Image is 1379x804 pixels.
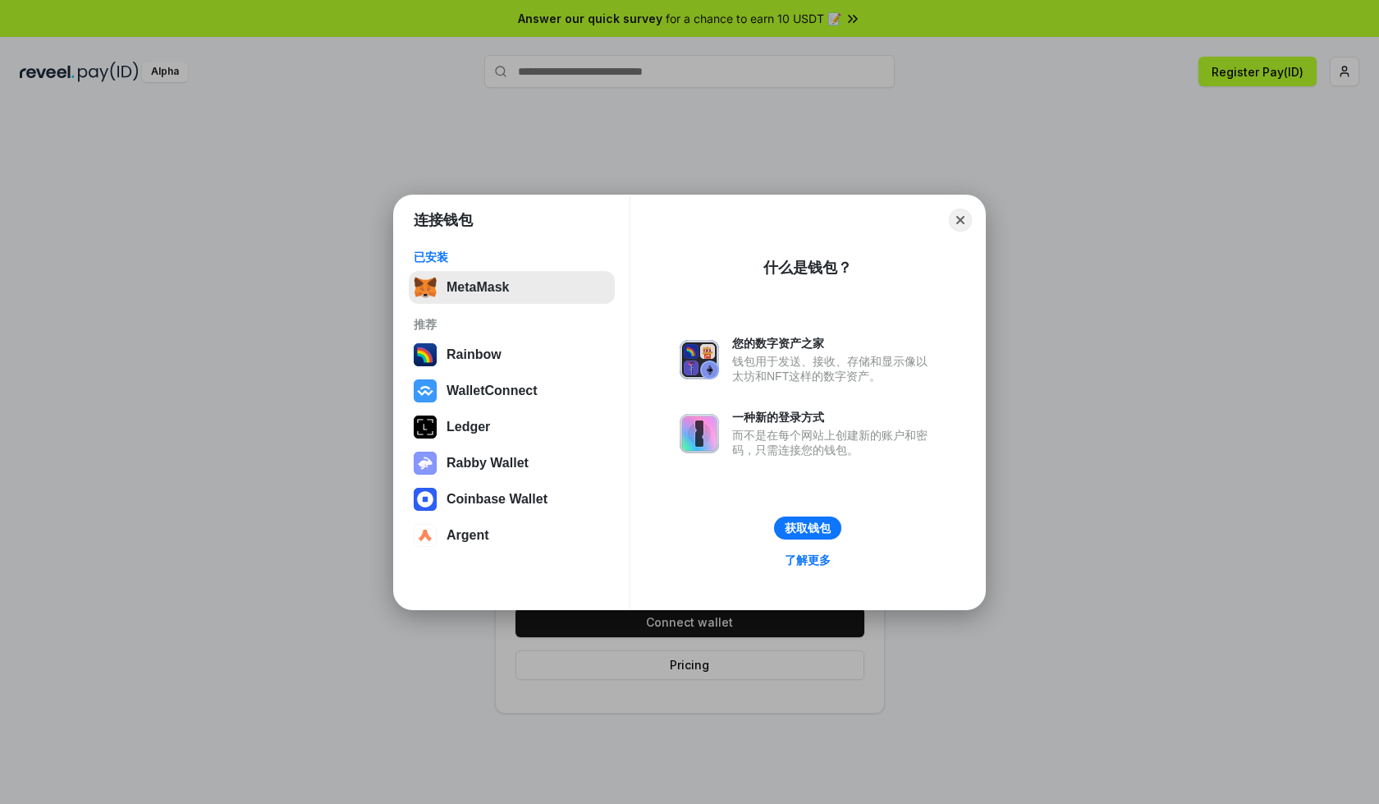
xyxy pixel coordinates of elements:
[785,553,831,567] div: 了解更多
[409,483,615,516] button: Coinbase Wallet
[414,317,610,332] div: 推荐
[409,271,615,304] button: MetaMask
[447,456,529,471] div: Rabby Wallet
[447,384,538,398] div: WalletConnect
[414,488,437,511] img: svg+xml,%3Csvg%20width%3D%2228%22%20height%3D%2228%22%20viewBox%3D%220%200%2028%2028%22%20fill%3D...
[409,519,615,552] button: Argent
[414,379,437,402] img: svg+xml,%3Csvg%20width%3D%2228%22%20height%3D%2228%22%20viewBox%3D%220%200%2028%2028%22%20fill%3D...
[414,276,437,299] img: svg+xml,%3Csvg%20fill%3D%22none%22%20height%3D%2233%22%20viewBox%3D%220%200%2035%2033%22%20width%...
[732,354,936,384] div: 钱包用于发送、接收、存储和显示像以太坊和NFT这样的数字资产。
[732,410,936,425] div: 一种新的登录方式
[414,250,610,264] div: 已安装
[732,428,936,457] div: 而不是在每个网站上创建新的账户和密码，只需连接您的钱包。
[414,210,473,230] h1: 连接钱包
[447,492,547,507] div: Coinbase Wallet
[447,528,489,543] div: Argent
[763,258,852,278] div: 什么是钱包？
[414,343,437,366] img: svg+xml,%3Csvg%20width%3D%22120%22%20height%3D%22120%22%20viewBox%3D%220%200%20120%20120%22%20fil...
[680,414,719,453] img: svg+xml,%3Csvg%20xmlns%3D%22http%3A%2F%2Fwww.w3.org%2F2000%2Fsvg%22%20fill%3D%22none%22%20viewBox...
[414,416,437,439] img: svg+xml,%3Csvg%20xmlns%3D%22http%3A%2F%2Fwww.w3.org%2F2000%2Fsvg%22%20width%3D%2228%22%20height%3...
[409,447,615,480] button: Rabby Wallet
[774,517,841,540] button: 获取钱包
[949,209,972,232] button: Close
[447,347,502,362] div: Rainbow
[414,452,437,475] img: svg+xml,%3Csvg%20xmlns%3D%22http%3A%2F%2Fwww.w3.org%2F2000%2Fsvg%22%20fill%3D%22none%22%20viewBox...
[680,340,719,379] img: svg+xml,%3Csvg%20xmlns%3D%22http%3A%2F%2Fwww.w3.org%2F2000%2Fsvg%22%20fill%3D%22none%22%20viewBox...
[785,521,831,535] div: 获取钱包
[414,524,437,547] img: svg+xml,%3Csvg%20width%3D%2228%22%20height%3D%2228%22%20viewBox%3D%220%200%2028%2028%22%20fill%3D...
[409,411,615,443] button: Ledger
[447,420,490,434] div: Ledger
[732,336,936,351] div: 您的数字资产之家
[409,338,615,371] button: Rainbow
[447,280,509,295] div: MetaMask
[775,549,841,571] a: 了解更多
[409,374,615,407] button: WalletConnect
